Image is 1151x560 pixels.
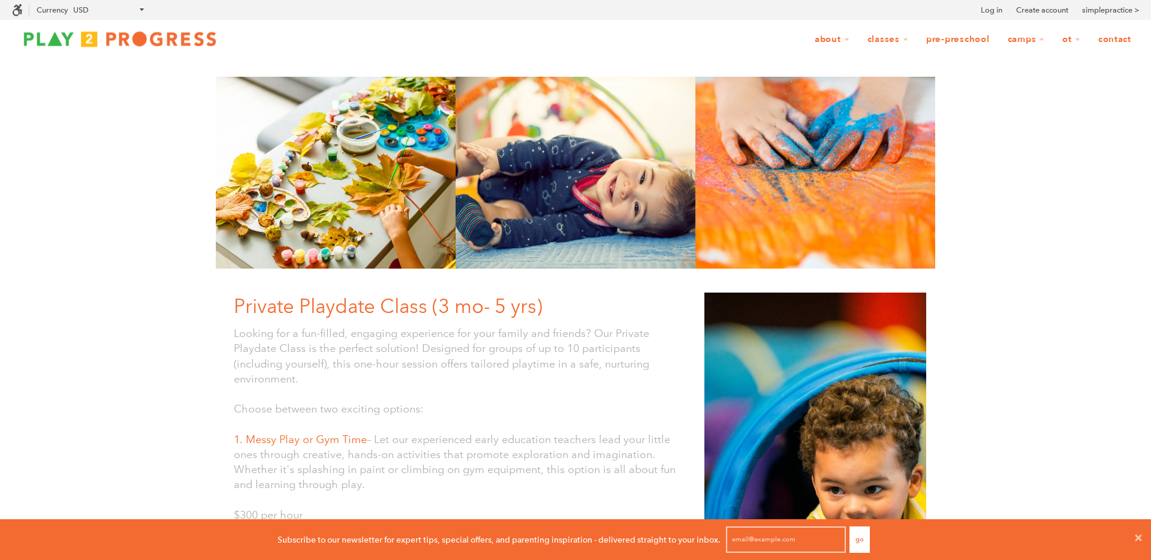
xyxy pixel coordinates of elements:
a: Create account [1016,4,1068,16]
button: Go [849,526,870,553]
a: About [807,28,857,51]
a: OT [1054,28,1088,51]
img: Play2Progress logo [12,27,228,51]
a: Classes [860,28,916,51]
span: 1. Messy Play or Gym Time [234,433,367,446]
a: Camps [1000,28,1053,51]
font: Looking for a fun-filled, engaging experience for your family and friends? Our Private Playdate C... [234,327,649,386]
p: Subscribe to our newsletter for expert tips, special offers, and parenting inspiration - delivere... [278,533,721,546]
label: Currency [37,5,68,14]
span: – Let our experienced early education teachers lead your little ones through creative, hands-on a... [234,433,676,492]
a: Pre-Preschool [918,28,998,51]
font: Choose between two exciting options: [234,402,423,416]
font: $300 per hour [234,508,303,522]
input: email@example.com [726,526,846,553]
a: simplepractice > [1082,4,1139,16]
h1: Private Playdate Class (3 mo- 5 yrs) [234,293,686,320]
a: Log in [981,4,1002,16]
a: Contact [1090,28,1139,51]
